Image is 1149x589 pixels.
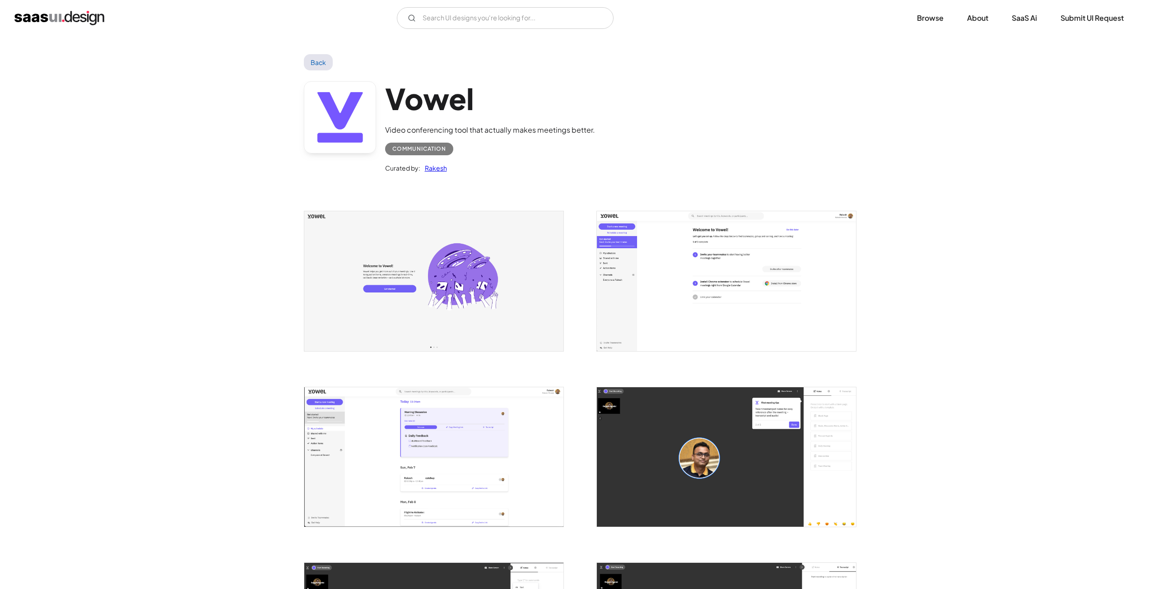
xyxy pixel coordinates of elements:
[385,162,420,173] div: Curated by:
[304,54,333,70] a: Back
[397,7,614,29] form: Email Form
[906,8,954,28] a: Browse
[304,211,563,351] img: 60167266b92849512065eafd_vowel-welcome.jpg
[385,81,595,116] h1: Vowel
[597,211,856,351] img: 60167332710fdffebb6a6cab_vowel-dashboard.jpg
[385,125,595,135] div: Video conferencing tool that actually makes meetings better.
[420,162,447,173] a: Rakesh
[304,387,563,527] img: 601672ea3da5cd51b1322adb_vowel-My-schedule.jpg
[1050,8,1135,28] a: Submit UI Request
[304,387,563,527] a: open lightbox
[597,211,856,351] a: open lightbox
[597,387,856,527] a: open lightbox
[956,8,999,28] a: About
[14,11,104,25] a: home
[597,387,856,527] img: 601672ea49f48135dcb97371_vowel-meeting.jpg
[392,144,446,154] div: Communication
[1001,8,1048,28] a: SaaS Ai
[304,211,563,351] a: open lightbox
[397,7,614,29] input: Search UI designs you're looking for...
